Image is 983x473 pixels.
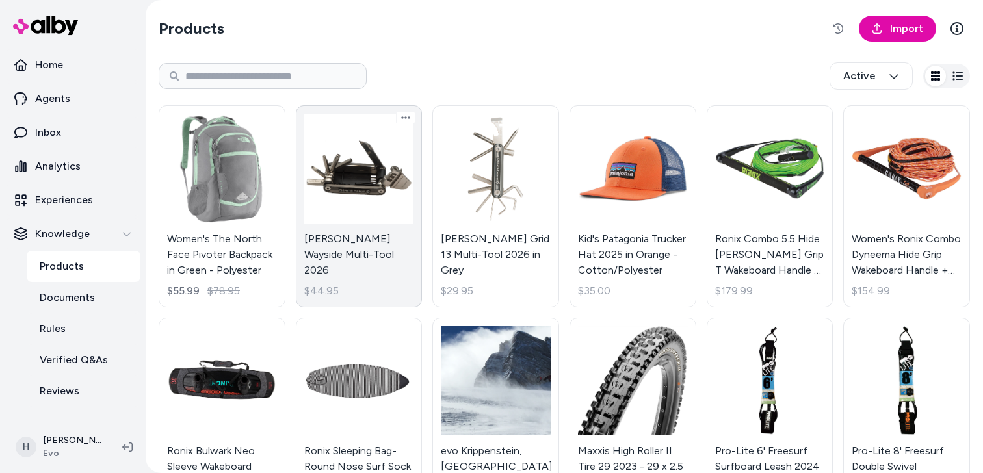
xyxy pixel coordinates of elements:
[27,376,140,407] a: Reviews
[27,282,140,313] a: Documents
[40,415,125,430] p: Survey Questions
[35,159,81,174] p: Analytics
[35,91,70,107] p: Agents
[5,185,140,216] a: Experiences
[159,18,224,39] h2: Products
[16,437,36,457] span: H
[13,16,78,35] img: alby Logo
[159,105,285,307] a: Women's The North Face Pivoter Backpack in Green - PolyesterWomen's The North Face Pivoter Backpa...
[570,105,696,307] a: Kid's Patagonia Trucker Hat 2025 in Orange - Cotton/PolyesterKid's Patagonia Trucker Hat 2025 in ...
[5,49,140,81] a: Home
[40,290,95,305] p: Documents
[35,226,90,242] p: Knowledge
[432,105,559,307] a: Blackburn Grid 13 Multi-Tool 2026 in Grey[PERSON_NAME] Grid 13 Multi-Tool 2026 in Grey$29.95
[27,344,140,376] a: Verified Q&As
[296,105,423,307] a: Blackburn Wayside Multi-Tool 2026[PERSON_NAME] Wayside Multi-Tool 2026$44.95
[843,105,970,307] a: Women's Ronix Combo Dyneema Hide Grip Wakeboard Handle + 70 ft Mainline 2026 in WhiteWomen's Roni...
[27,407,140,438] a: Survey Questions
[40,259,84,274] p: Products
[35,192,93,208] p: Experiences
[43,447,101,460] span: Evo
[5,151,140,182] a: Analytics
[5,83,140,114] a: Agents
[5,117,140,148] a: Inbox
[27,251,140,282] a: Products
[707,105,833,307] a: Ronix Combo 5.5 Hide Stich Grip T Wakeboard Handle + 80 ft Mainline 2026 in GreenRonix Combo 5.5 ...
[859,16,936,42] a: Import
[35,57,63,73] p: Home
[5,218,140,249] button: Knowledge
[890,21,923,36] span: Import
[27,313,140,344] a: Rules
[40,321,66,337] p: Rules
[40,352,108,368] p: Verified Q&As
[8,426,112,468] button: H[PERSON_NAME]Evo
[35,125,61,140] p: Inbox
[40,383,79,399] p: Reviews
[43,434,101,447] p: [PERSON_NAME]
[830,62,913,90] button: Active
